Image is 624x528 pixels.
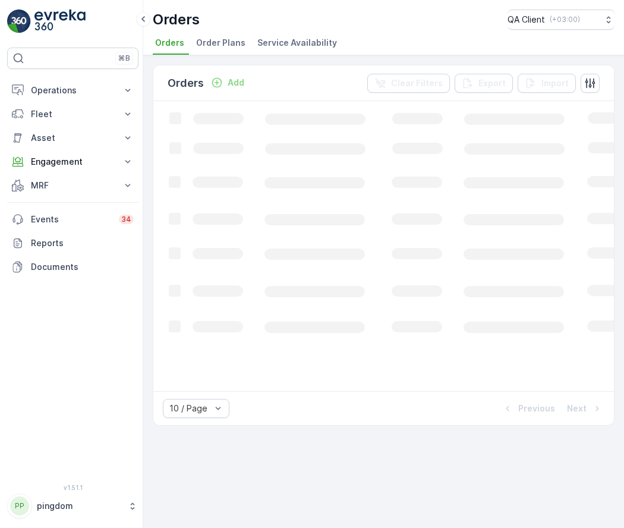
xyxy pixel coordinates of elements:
[518,74,576,93] button: Import
[518,403,555,414] p: Previous
[7,126,138,150] button: Asset
[508,14,545,26] p: QA Client
[7,150,138,174] button: Engagement
[121,215,131,224] p: 34
[31,213,112,225] p: Events
[31,237,134,249] p: Reports
[7,78,138,102] button: Operations
[7,231,138,255] a: Reports
[228,77,244,89] p: Add
[7,174,138,197] button: MRF
[567,403,587,414] p: Next
[31,156,115,168] p: Engagement
[508,10,614,30] button: QA Client(+03:00)
[7,208,138,231] a: Events34
[153,10,200,29] p: Orders
[7,102,138,126] button: Fleet
[31,261,134,273] p: Documents
[541,77,569,89] p: Import
[31,84,115,96] p: Operations
[155,37,184,49] span: Orders
[391,77,443,89] p: Clear Filters
[566,401,604,416] button: Next
[206,76,249,90] button: Add
[34,10,86,33] img: logo_light-DOdMpM7g.png
[7,10,31,33] img: logo
[31,108,115,120] p: Fleet
[7,484,138,491] span: v 1.51.1
[257,37,337,49] span: Service Availability
[10,496,29,516] div: PP
[550,15,580,24] p: ( +03:00 )
[7,255,138,279] a: Documents
[118,54,130,63] p: ⌘B
[31,180,115,191] p: MRF
[37,500,122,512] p: pingdom
[7,494,138,518] button: PPpingdom
[31,132,115,144] p: Asset
[196,37,245,49] span: Order Plans
[367,74,450,93] button: Clear Filters
[500,401,556,416] button: Previous
[168,75,204,92] p: Orders
[478,77,506,89] p: Export
[455,74,513,93] button: Export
